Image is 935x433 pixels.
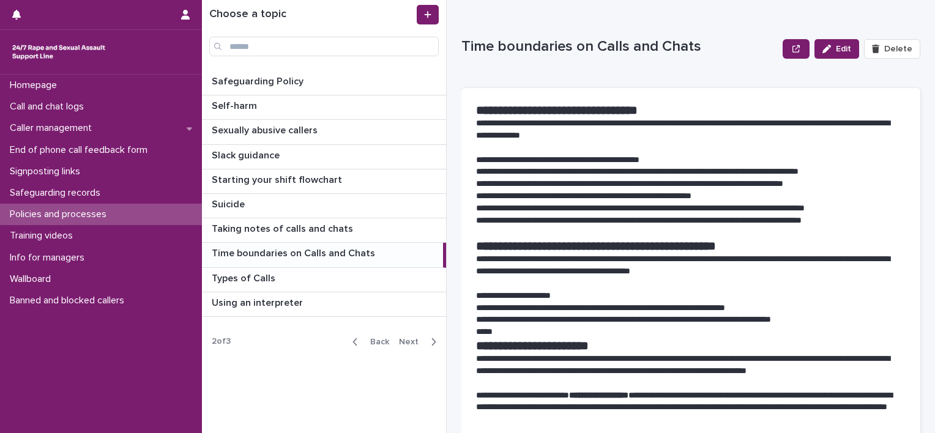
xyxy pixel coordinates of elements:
[5,273,61,285] p: Wallboard
[5,144,157,156] p: End of phone call feedback form
[202,169,446,194] a: Starting your shift flowchartStarting your shift flowchart
[5,101,94,113] p: Call and chat logs
[202,95,446,120] a: Self-harmSelf-harm
[399,338,426,346] span: Next
[5,230,83,242] p: Training videos
[212,196,247,210] p: Suicide
[5,295,134,306] p: Banned and blocked callers
[202,218,446,243] a: Taking notes of calls and chatsTaking notes of calls and chats
[864,39,920,59] button: Delete
[202,120,446,144] a: Sexually abusive callersSexually abusive callers
[212,221,356,235] p: Taking notes of calls and chats
[212,98,259,112] p: Self-harm
[343,336,394,347] button: Back
[202,194,446,218] a: SuicideSuicide
[212,122,320,136] p: Sexually abusive callers
[209,8,414,21] h1: Choose a topic
[363,338,389,346] span: Back
[202,243,446,267] a: Time boundaries on Calls and ChatsTime boundaries on Calls and Chats
[212,172,345,186] p: Starting your shift flowchart
[212,245,378,259] p: Time boundaries on Calls and Chats
[10,40,108,64] img: rhQMoQhaT3yELyF149Cw
[5,80,67,91] p: Homepage
[202,71,446,95] a: Safeguarding PolicySafeguarding Policy
[212,295,305,309] p: Using an interpreter
[814,39,859,59] button: Edit
[394,336,446,347] button: Next
[5,122,102,134] p: Caller management
[5,166,90,177] p: Signposting links
[202,268,446,292] a: Types of CallsTypes of Calls
[212,270,278,284] p: Types of Calls
[212,73,306,87] p: Safeguarding Policy
[884,45,912,53] span: Delete
[5,252,94,264] p: Info for managers
[461,38,778,56] p: Time boundaries on Calls and Chats
[209,37,439,56] input: Search
[5,209,116,220] p: Policies and processes
[5,187,110,199] p: Safeguarding records
[212,147,282,161] p: Slack guidance
[202,327,240,357] p: 2 of 3
[202,292,446,317] a: Using an interpreterUsing an interpreter
[836,45,851,53] span: Edit
[202,145,446,169] a: Slack guidanceSlack guidance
